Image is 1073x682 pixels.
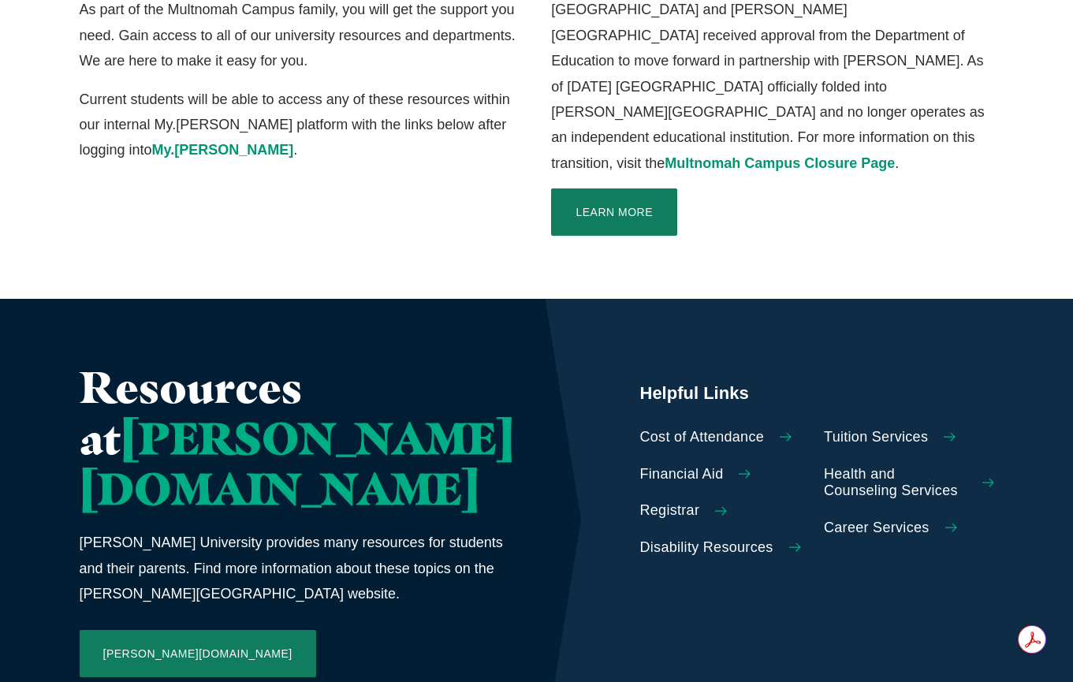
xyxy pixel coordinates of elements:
[824,429,928,446] span: Tuition Services
[80,87,522,163] p: Current students will be able to access any of these resources within our internal My.[PERSON_NAM...
[80,411,514,516] span: [PERSON_NAME][DOMAIN_NAME]
[640,382,994,405] h5: Helpful Links
[640,429,765,446] span: Cost of Attendance
[640,502,810,520] a: Registrar
[152,142,294,158] a: My.[PERSON_NAME]
[80,362,514,514] h2: Resources at
[824,466,994,500] a: Health and Counseling Services
[640,539,810,557] a: Disability Resources
[640,539,773,557] span: Disability Resources
[824,429,994,446] a: Tuition Services
[640,429,810,446] a: Cost of Attendance
[640,466,724,483] span: Financial Aid
[551,188,677,236] a: Learn More
[640,466,810,483] a: Financial Aid
[824,520,994,537] a: Career Services
[665,155,895,171] a: Multnomah Campus Closure Page
[640,502,700,520] span: Registrar
[80,630,316,677] a: [PERSON_NAME][DOMAIN_NAME]
[824,466,967,500] span: Health and Counseling Services
[80,530,514,606] p: [PERSON_NAME] University provides many resources for students and their parents. Find more inform...
[824,520,930,537] span: Career Services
